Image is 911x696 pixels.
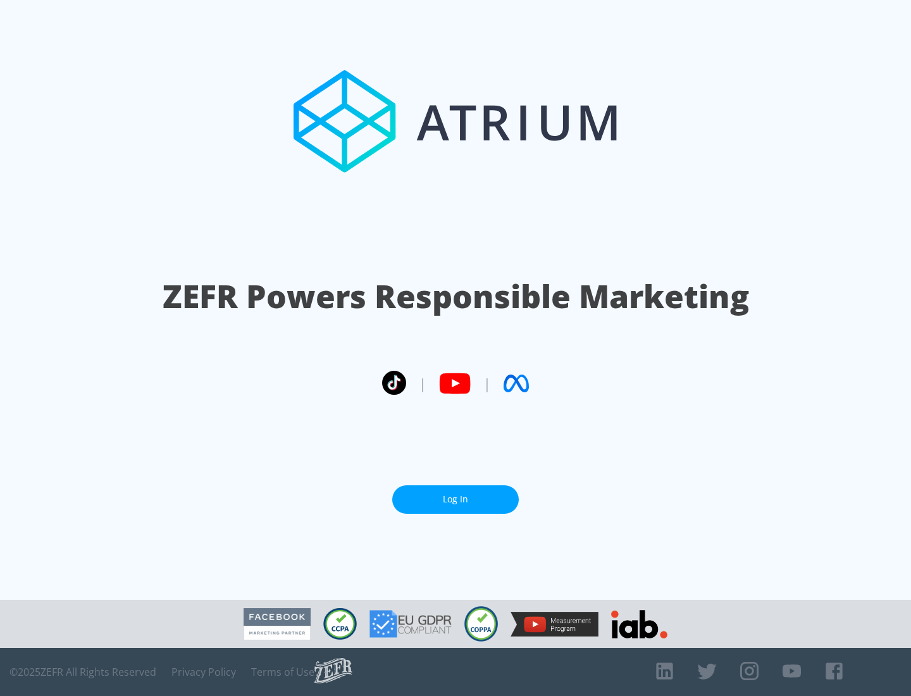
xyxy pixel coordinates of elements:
img: YouTube Measurement Program [511,612,598,637]
img: COPPA Compliant [464,606,498,642]
img: CCPA Compliant [323,608,357,640]
h1: ZEFR Powers Responsible Marketing [163,275,749,318]
img: GDPR Compliant [369,610,452,638]
a: Log In [392,485,519,514]
span: | [419,374,426,393]
img: IAB [611,610,667,638]
a: Privacy Policy [171,666,236,678]
span: | [483,374,491,393]
span: © 2025 ZEFR All Rights Reserved [9,666,156,678]
img: Facebook Marketing Partner [244,608,311,640]
a: Terms of Use [251,666,314,678]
